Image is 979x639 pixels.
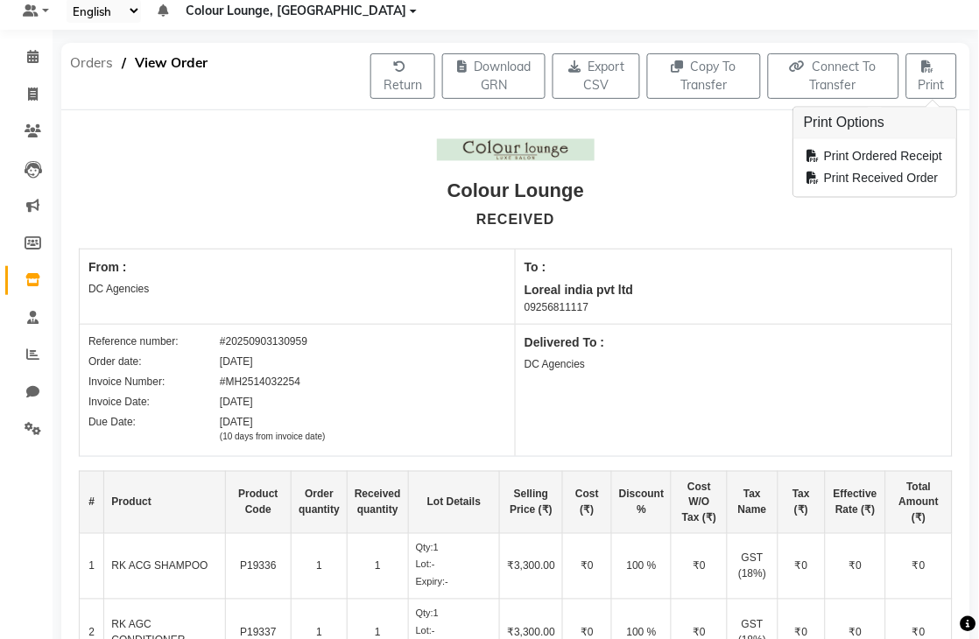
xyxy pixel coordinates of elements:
[500,533,563,600] td: ₹3,300.00
[80,471,104,533] th: #
[825,533,885,600] td: ₹0
[525,299,943,315] div: 09256811117
[804,146,946,168] div: Print Ordered Receipt
[416,543,433,553] span: Qty:
[347,471,408,533] th: Received quantity
[525,281,943,299] div: Loreal india pvt ltd
[804,168,946,190] div: Print Received Order
[442,53,546,99] button: Download GRN
[347,533,408,600] td: 1
[88,258,506,277] div: From :
[61,47,122,79] span: Orders
[88,394,220,410] div: Invoice Date:
[672,533,728,600] td: ₹0
[408,471,500,533] th: Lot Details
[416,624,493,639] div: -
[563,471,612,533] th: Cost (₹)
[768,53,899,99] button: Connect To Transfer
[672,471,728,533] th: Cost W/O Tax (₹)
[220,394,253,410] div: [DATE]
[778,533,825,600] td: ₹0
[416,541,493,556] div: 1
[476,209,555,230] div: RECEIVED
[220,430,326,443] div: (10 days from invoice date)
[416,626,432,636] span: Lot:
[220,354,253,369] div: [DATE]
[437,139,595,161] img: Company Logo
[88,354,220,369] div: Order date:
[778,471,825,533] th: Tax (₹)
[563,533,612,600] td: ₹0
[416,575,493,590] div: -
[88,334,220,349] div: Reference number:
[906,53,957,99] button: Print
[500,471,563,533] th: Selling Price (₹)
[525,356,943,372] div: DC Agencies
[88,281,506,297] div: DC Agencies
[647,53,760,99] button: Copy To Transfer
[104,533,225,600] td: RK ACG SHAMPOO
[104,471,225,533] th: Product
[525,258,943,277] div: To :
[728,533,778,600] td: GST (18%)
[370,53,435,99] button: Return
[80,533,104,600] td: 1
[220,374,300,390] div: #MH2514032254
[88,414,220,443] div: Due Date:
[525,334,943,352] div: Delivered To :
[225,471,292,533] th: Product Code
[728,471,778,533] th: Tax Name
[416,577,446,587] span: Expiry:
[886,533,953,600] td: ₹0
[88,374,220,390] div: Invoice Number:
[416,607,493,621] div: 1
[416,559,432,570] span: Lot:
[612,533,672,600] td: 100 %
[825,471,885,533] th: Effective Rate (₹)
[612,471,672,533] th: Discount %
[553,53,640,99] button: Export CSV
[447,176,584,205] div: Colour Lounge
[793,108,956,139] h3: Print Options
[220,414,326,443] div: [DATE]
[187,2,407,20] span: Colour Lounge, [GEOGRAPHIC_DATA]
[220,334,307,349] div: #20250903130959
[416,608,433,619] span: Qty:
[886,471,953,533] th: Total Amount (₹)
[416,558,493,572] div: -
[126,47,216,79] span: View Order
[225,533,292,600] td: P19336
[292,533,348,600] td: 1
[292,471,348,533] th: Order quantity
